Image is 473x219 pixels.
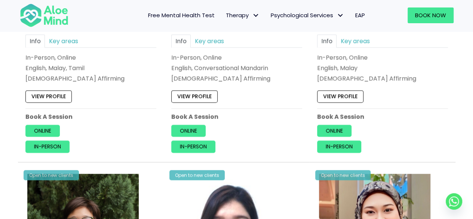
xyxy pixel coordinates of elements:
a: Whatsapp [446,193,462,210]
a: Info [25,34,45,47]
p: English, Malay, Tamil [25,64,156,72]
a: View profile [171,90,218,102]
div: In-Person, Online [317,53,448,61]
span: Free Mental Health Test [148,11,215,19]
p: English, Malay [317,64,448,72]
div: In-Person, Online [25,53,156,61]
div: Open to new clients [24,170,79,180]
div: [DEMOGRAPHIC_DATA] Affirming [25,74,156,83]
span: Book Now [415,11,446,19]
a: Online [171,125,206,137]
a: View profile [25,90,72,102]
img: Aloe mind Logo [20,3,68,28]
a: TherapyTherapy: submenu [220,7,265,23]
a: Key areas [45,34,82,47]
a: EAP [350,7,371,23]
p: Book A Session [25,112,156,121]
a: Book Now [408,7,454,23]
a: View profile [317,90,363,102]
a: Key areas [191,34,228,47]
div: [DEMOGRAPHIC_DATA] Affirming [171,74,302,83]
span: Therapy: submenu [251,10,261,21]
nav: Menu [78,7,371,23]
a: Info [171,34,191,47]
a: In-person [171,140,215,152]
p: Book A Session [171,112,302,121]
span: Psychological Services [271,11,344,19]
a: In-person [25,140,70,152]
span: Therapy [226,11,259,19]
span: EAP [355,11,365,19]
div: In-Person, Online [171,53,302,61]
a: Psychological ServicesPsychological Services: submenu [265,7,350,23]
a: In-person [317,140,361,152]
a: Online [317,125,351,137]
div: Open to new clients [169,170,225,180]
a: Key areas [337,34,374,47]
p: English, Conversational Mandarin [171,64,302,72]
a: Info [317,34,337,47]
p: Book A Session [317,112,448,121]
a: Online [25,125,60,137]
span: Psychological Services: submenu [335,10,346,21]
div: [DEMOGRAPHIC_DATA] Affirming [317,74,448,83]
a: Free Mental Health Test [142,7,220,23]
div: Open to new clients [315,170,371,180]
